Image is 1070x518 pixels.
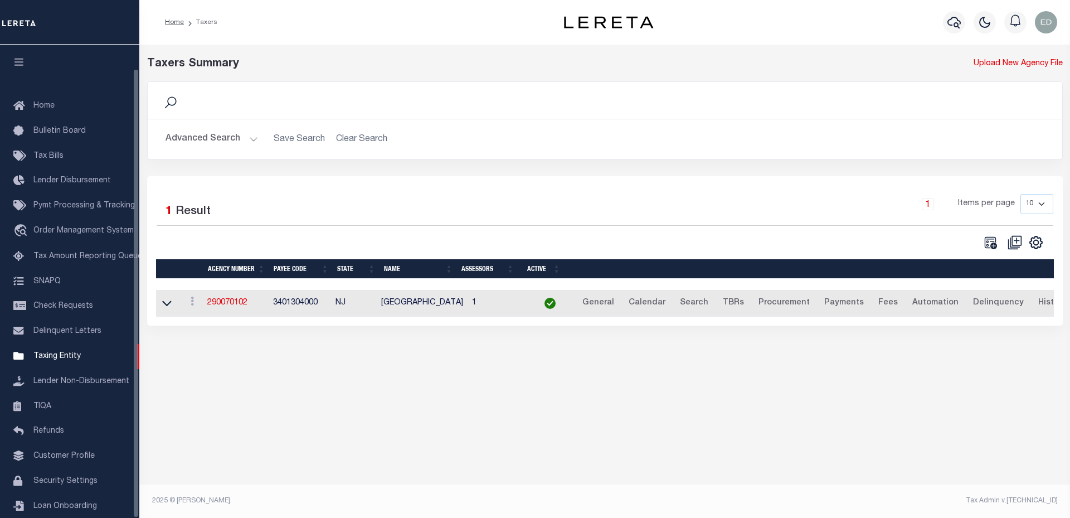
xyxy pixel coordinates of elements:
span: Taxing Entity [33,352,81,360]
span: Refunds [33,427,64,435]
a: Upload New Agency File [974,58,1063,70]
a: Automation [907,294,964,312]
a: General [577,294,619,312]
th: Name: activate to sort column ascending [380,259,457,279]
a: 290070102 [207,299,247,307]
a: Procurement [753,294,815,312]
th: Payee Code: activate to sort column ascending [269,259,333,279]
td: 3401304000 [269,290,331,317]
span: Pymt Processing & Tracking [33,202,135,210]
span: SNAPQ [33,277,61,285]
th: Agency Number: activate to sort column ascending [203,259,269,279]
div: Tax Admin v.[TECHNICAL_ID] [613,496,1058,506]
th: Active: activate to sort column ascending [518,259,565,279]
span: Tax Bills [33,152,64,160]
i: travel_explore [13,224,31,239]
span: Lender Non-Disbursement [33,377,129,385]
li: Taxers [184,17,217,27]
th: Assessors: activate to sort column ascending [457,259,518,279]
span: Home [33,102,55,110]
span: Security Settings [33,477,98,485]
a: TBRs [718,294,749,312]
a: 1 [922,198,934,210]
span: TIQA [33,402,51,410]
span: Lender Disbursement [33,177,111,185]
td: 1 [468,290,528,317]
span: Loan Onboarding [33,502,97,510]
span: Check Requests [33,302,93,310]
span: Tax Amount Reporting Queue [33,253,142,260]
div: 2025 © [PERSON_NAME]. [144,496,605,506]
a: Payments [819,294,869,312]
a: Fees [873,294,903,312]
span: 1 [166,206,172,217]
span: Order Management System [33,227,134,235]
label: Result [176,203,211,221]
div: Taxers Summary [147,56,830,72]
img: check-icon-green.svg [544,298,556,309]
a: Home [165,19,184,26]
td: NJ [331,290,377,317]
span: Delinquent Letters [33,327,101,335]
th: State: activate to sort column ascending [333,259,380,279]
span: Customer Profile [33,452,95,460]
a: Calendar [624,294,670,312]
button: Advanced Search [166,128,258,150]
span: Items per page [958,198,1015,210]
a: Delinquency [968,294,1029,312]
img: svg+xml;base64,PHN2ZyB4bWxucz0iaHR0cDovL3d3dy53My5vcmcvMjAwMC9zdmciIHBvaW50ZXItZXZlbnRzPSJub25lIi... [1035,11,1057,33]
a: Search [675,294,713,312]
span: Bulletin Board [33,127,86,135]
td: [GEOGRAPHIC_DATA] [377,290,468,317]
img: logo-dark.svg [564,16,653,28]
